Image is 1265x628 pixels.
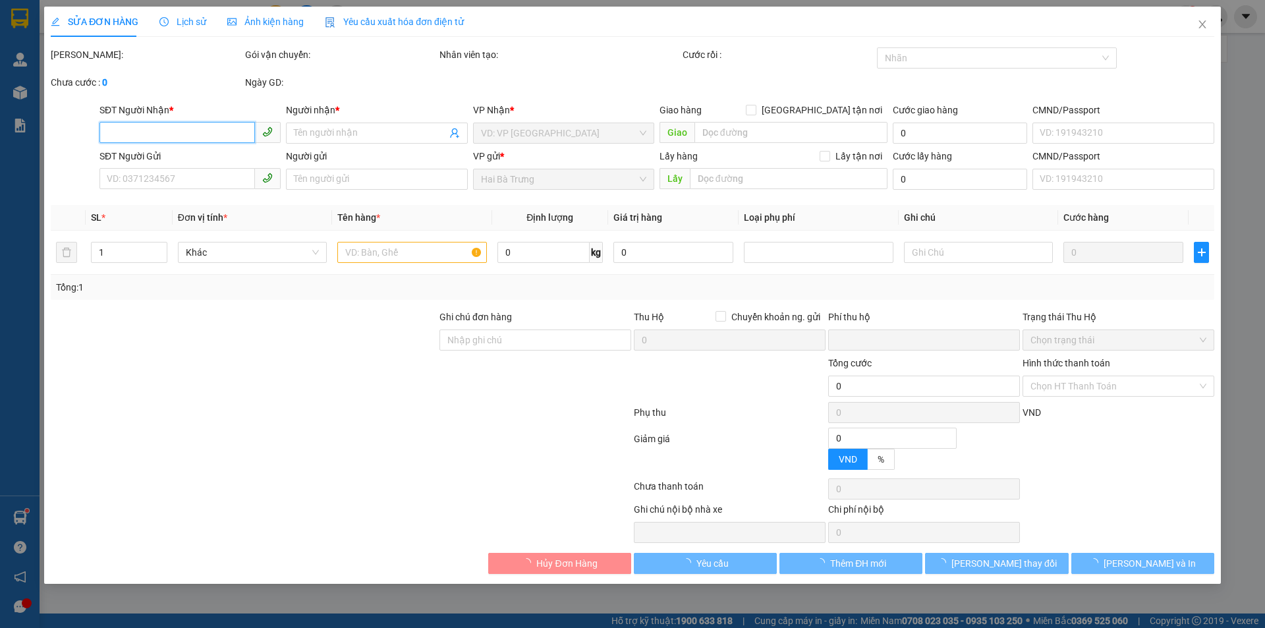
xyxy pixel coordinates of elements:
[1023,358,1110,368] label: Hình thức thanh toán
[660,168,690,189] span: Lấy
[632,405,827,428] div: Phụ thu
[816,558,830,567] span: loading
[1063,212,1109,223] span: Cước hàng
[660,151,698,161] span: Lấy hàng
[1030,330,1206,350] span: Chọn trạng thái
[779,553,922,574] button: Thêm ĐH mới
[159,16,206,27] span: Lịch sử
[449,128,460,138] span: user-add
[1197,19,1208,30] span: close
[227,17,237,26] span: picture
[56,242,77,263] button: delete
[696,556,729,571] span: Yêu cầu
[878,454,884,465] span: %
[904,242,1053,263] input: Ghi Chú
[893,151,952,161] label: Cước lấy hàng
[1194,242,1208,263] button: plus
[1023,310,1214,324] div: Trạng thái Thu Hộ
[262,173,273,183] span: phone
[893,169,1027,190] input: Cước lấy hàng
[473,149,654,163] div: VP gửi
[632,432,827,476] div: Giảm giá
[522,558,536,567] span: loading
[439,47,680,62] div: Nhân viên tạo:
[660,105,702,115] span: Giao hàng
[925,553,1068,574] button: [PERSON_NAME] thay đổi
[439,312,512,322] label: Ghi chú đơn hàng
[286,149,467,163] div: Người gửi
[830,556,886,571] span: Thêm ĐH mới
[634,312,664,322] span: Thu Hộ
[1184,7,1221,43] button: Close
[337,212,380,223] span: Tên hàng
[1023,407,1041,418] span: VND
[481,169,646,189] span: Hai Bà Trưng
[1104,556,1196,571] span: [PERSON_NAME] và In
[899,205,1058,231] th: Ghi chú
[893,123,1027,144] input: Cước giao hàng
[756,103,887,117] span: [GEOGRAPHIC_DATA] tận nơi
[1071,553,1214,574] button: [PERSON_NAME] và In
[286,103,467,117] div: Người nhận
[739,205,898,231] th: Loại phụ phí
[726,310,826,324] span: Chuyển khoản ng. gửi
[91,212,101,223] span: SL
[634,553,777,574] button: Yêu cầu
[828,310,1020,329] div: Phí thu hộ
[439,329,631,351] input: Ghi chú đơn hàng
[473,105,510,115] span: VP Nhận
[51,17,60,26] span: edit
[1032,149,1214,163] div: CMND/Passport
[1063,242,1183,263] input: 0
[102,77,107,88] b: 0
[660,122,694,143] span: Giao
[51,47,242,62] div: [PERSON_NAME]:
[51,75,242,90] div: Chưa cước :
[683,47,874,62] div: Cước rồi :
[159,17,169,26] span: clock-circle
[1032,103,1214,117] div: CMND/Passport
[227,16,304,27] span: Ảnh kiện hàng
[828,502,1020,522] div: Chi phí nội bộ
[682,558,696,567] span: loading
[634,502,826,522] div: Ghi chú nội bộ nhà xe
[51,16,138,27] span: SỬA ĐƠN HÀNG
[937,558,951,567] span: loading
[56,280,488,295] div: Tổng: 1
[325,16,464,27] span: Yêu cầu xuất hóa đơn điện tử
[694,122,887,143] input: Dọc đường
[325,17,335,28] img: icon
[536,556,597,571] span: Hủy Đơn Hàng
[893,105,958,115] label: Cước giao hàng
[99,149,281,163] div: SĐT Người Gửi
[830,149,887,163] span: Lấy tận nơi
[951,556,1057,571] span: [PERSON_NAME] thay đổi
[337,242,486,263] input: VD: Bàn, Ghế
[526,212,573,223] span: Định lượng
[488,553,631,574] button: Hủy Đơn Hàng
[590,242,603,263] span: kg
[99,103,281,117] div: SĐT Người Nhận
[262,127,273,137] span: phone
[245,75,437,90] div: Ngày GD:
[690,168,887,189] input: Dọc đường
[186,243,319,262] span: Khác
[178,212,227,223] span: Đơn vị tính
[839,454,857,465] span: VND
[828,358,872,368] span: Tổng cước
[632,479,827,502] div: Chưa thanh toán
[613,212,662,223] span: Giá trị hàng
[1089,558,1104,567] span: loading
[245,47,437,62] div: Gói vận chuyển:
[1195,247,1208,258] span: plus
